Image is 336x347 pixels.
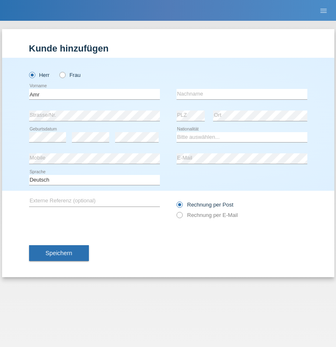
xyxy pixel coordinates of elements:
[29,72,50,78] label: Herr
[46,250,72,256] span: Speichern
[59,72,65,77] input: Frau
[315,8,332,13] a: menu
[177,202,182,212] input: Rechnung per Post
[177,212,238,218] label: Rechnung per E-Mail
[59,72,81,78] label: Frau
[29,245,89,261] button: Speichern
[29,43,307,54] h1: Kunde hinzufügen
[177,212,182,222] input: Rechnung per E-Mail
[319,7,328,15] i: menu
[177,202,233,208] label: Rechnung per Post
[29,72,34,77] input: Herr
